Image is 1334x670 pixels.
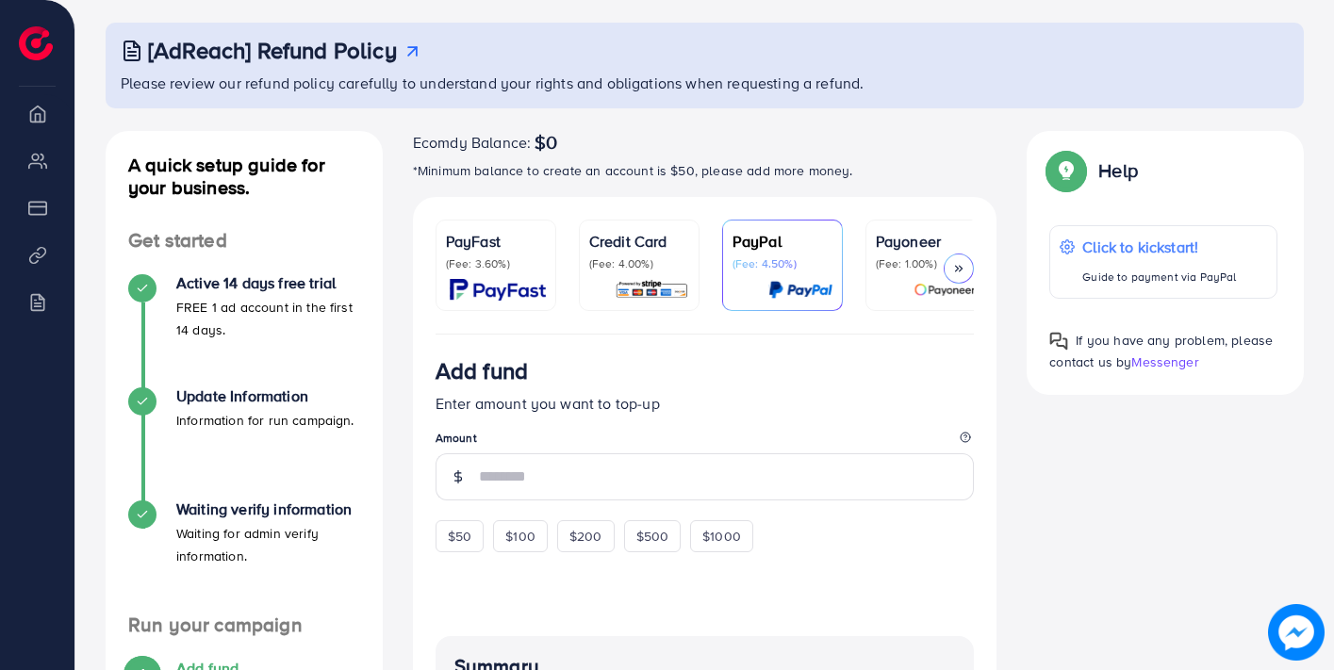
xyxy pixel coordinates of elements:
img: Popup guide [1049,154,1083,188]
h4: Waiting verify information [176,500,360,518]
img: Popup guide [1049,332,1068,351]
span: Messenger [1131,352,1198,371]
p: PayFast [446,230,546,253]
li: Waiting verify information [106,500,383,613]
li: Active 14 days free trial [106,274,383,387]
p: Guide to payment via PayPal [1082,266,1236,288]
img: card [768,279,832,301]
span: $200 [569,527,602,546]
span: If you have any problem, please contact us by [1049,331,1273,371]
span: $100 [505,527,535,546]
h3: Add fund [436,357,528,384]
img: image [1268,604,1325,661]
img: card [450,279,546,301]
legend: Amount [436,430,975,453]
h3: [AdReach] Refund Policy [148,37,397,64]
img: card [914,279,976,301]
p: (Fee: 4.00%) [589,256,689,271]
h4: Get started [106,229,383,253]
p: Payoneer [876,230,976,253]
p: Waiting for admin verify information. [176,522,360,567]
p: Information for run campaign. [176,409,354,432]
p: (Fee: 3.60%) [446,256,546,271]
p: (Fee: 1.00%) [876,256,976,271]
img: logo [19,26,53,60]
h4: Update Information [176,387,354,405]
span: Ecomdy Balance: [413,131,531,154]
span: $1000 [702,527,741,546]
p: Credit Card [589,230,689,253]
p: PayPal [733,230,832,253]
span: $50 [448,527,471,546]
p: (Fee: 4.50%) [733,256,832,271]
p: Enter amount you want to top-up [436,392,975,415]
p: FREE 1 ad account in the first 14 days. [176,296,360,341]
span: $0 [535,131,557,154]
p: Click to kickstart! [1082,236,1236,258]
p: Help [1098,159,1138,182]
img: card [615,279,689,301]
li: Update Information [106,387,383,500]
span: $500 [636,527,669,546]
h4: Active 14 days free trial [176,274,360,292]
h4: A quick setup guide for your business. [106,154,383,199]
h4: Run your campaign [106,613,383,637]
p: Please review our refund policy carefully to understand your rights and obligations when requesti... [121,72,1293,94]
p: *Minimum balance to create an account is $50, please add more money. [413,159,997,182]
